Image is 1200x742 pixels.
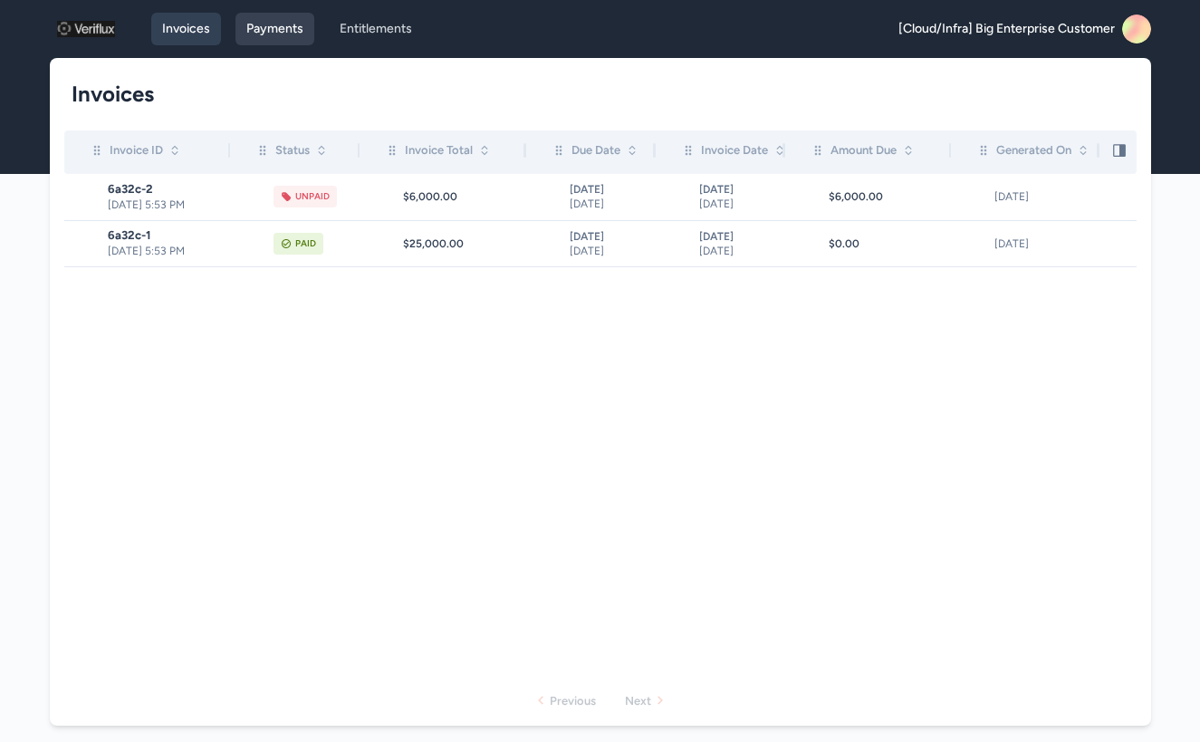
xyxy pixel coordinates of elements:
div: Previous [550,692,596,710]
span: $0.00 [829,236,859,251]
nav: Pagination [64,678,1137,725]
span: [DATE] 5:53 PM [108,198,230,212]
span: $6,000.00 [829,189,883,204]
div: scrollable content [64,130,1137,276]
div: Due Date [552,141,638,159]
img: logo_1757357187.png [57,14,115,43]
span: [DATE] [699,182,781,197]
div: Invoice Date [681,141,786,159]
span: [DATE] [699,229,781,244]
span: 6a32c-1 [108,228,230,243]
td: [DATE] [951,220,1099,266]
div: Unpaid [295,189,330,204]
div: Paid [295,236,316,251]
span: [DATE] [570,182,651,197]
td: [DATE] [951,174,1099,220]
a: Entitlements [329,13,423,45]
div: $6,000.00 [403,189,525,204]
h1: Invoices [72,80,1115,109]
div: Next [625,692,651,710]
div: Amount Due [811,141,915,159]
div: $25,000.00 [403,236,525,251]
span: [DATE] [570,244,651,258]
span: [DATE] [699,244,781,258]
span: [DATE] 5:53 PM [108,244,230,258]
span: [DATE] [570,197,651,211]
div: Invoice ID [90,141,181,159]
span: [DATE] [570,229,651,244]
div: Generated On [976,141,1090,159]
div: Status [255,141,328,159]
span: [Cloud/Infra] Big Enterprise Customer [898,20,1115,38]
div: Invoice Total [385,141,491,159]
a: [Cloud/Infra] Big Enterprise Customer [898,14,1151,43]
a: Invoices [151,13,221,45]
a: Payments [235,13,314,45]
span: 6a32c-2 [108,182,230,197]
span: [DATE] [699,197,781,211]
